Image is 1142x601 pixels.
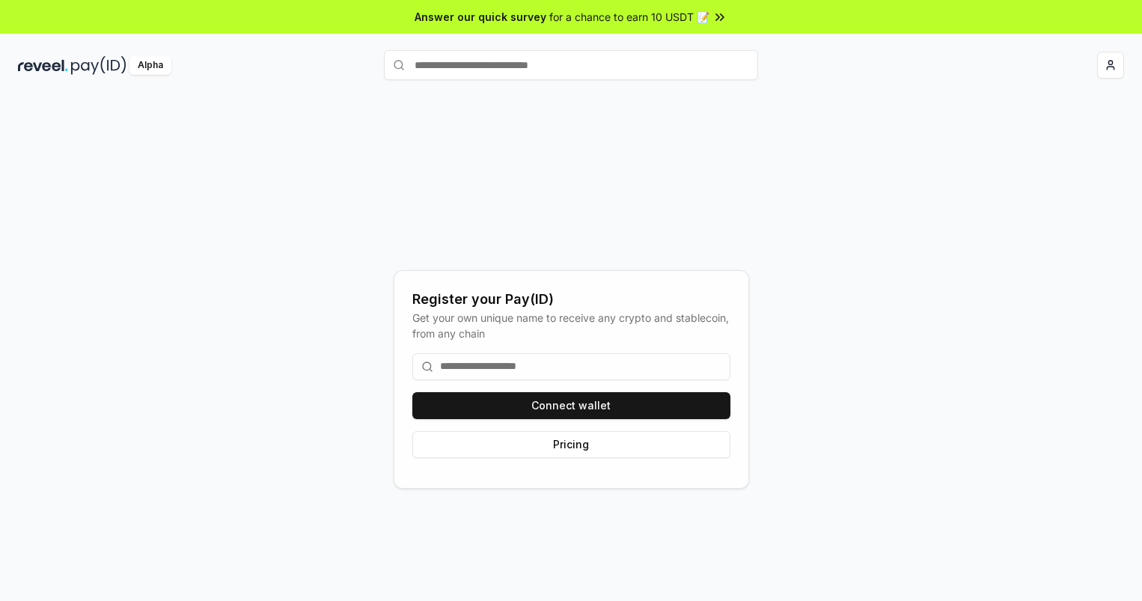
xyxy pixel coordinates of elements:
img: reveel_dark [18,56,68,75]
div: Alpha [129,56,171,75]
div: Register your Pay(ID) [412,289,730,310]
button: Connect wallet [412,392,730,419]
span: Answer our quick survey [415,9,546,25]
img: pay_id [71,56,126,75]
div: Get your own unique name to receive any crypto and stablecoin, from any chain [412,310,730,341]
button: Pricing [412,431,730,458]
span: for a chance to earn 10 USDT 📝 [549,9,709,25]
